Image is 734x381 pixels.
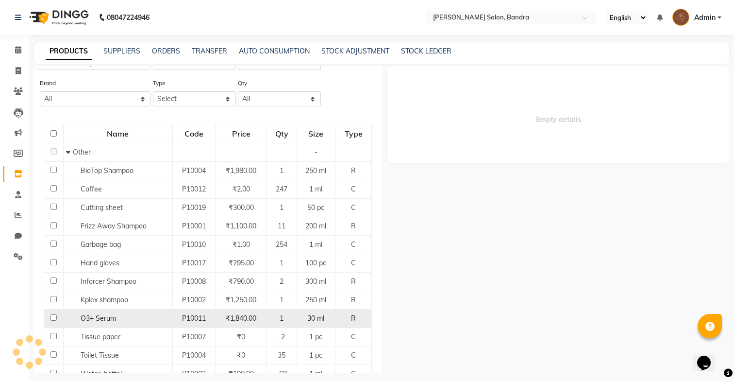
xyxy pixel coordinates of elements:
a: AUTO CONSUMPTION [239,47,310,55]
span: 2 [280,277,284,286]
span: Toilet Tissue [81,351,119,360]
span: 1 [280,166,284,175]
span: R [351,314,356,323]
div: Name [64,125,172,142]
span: ₹1,100.00 [226,222,256,230]
span: 1 ml [309,240,322,249]
span: 250 ml [305,295,326,304]
span: Tissue paper [81,332,120,341]
span: Kplex shampoo [81,295,128,304]
span: 1 ml [309,185,322,193]
span: P10011 [182,314,206,323]
span: 1 [280,203,284,212]
div: Size [298,125,335,142]
span: R [351,277,356,286]
div: Code [173,125,215,142]
span: 11 [278,222,285,230]
span: C [351,351,356,360]
span: ₹0 [237,332,245,341]
img: logo [25,4,91,31]
span: Water. bottel [81,369,122,378]
span: Cutting sheet [81,203,123,212]
span: C [351,185,356,193]
span: R [351,295,356,304]
span: C [351,259,356,267]
span: ₹295.00 [229,259,254,267]
span: C [351,332,356,341]
span: 1 [280,314,284,323]
span: 50 pc [307,203,324,212]
span: ₹1.00 [233,240,250,249]
span: Garbage bag [81,240,121,249]
span: P10019 [182,203,206,212]
span: -68 [276,369,287,378]
label: Qty [238,79,247,87]
span: C [351,203,356,212]
span: ₹1,980.00 [226,166,256,175]
span: P10012 [182,185,206,193]
span: Empty details [387,66,729,163]
span: 300 ml [305,277,326,286]
span: P10010 [182,240,206,249]
span: O3+ Serum [81,314,116,323]
label: Brand [40,79,56,87]
a: SUPPLIERS [103,47,140,55]
span: Coffee [81,185,102,193]
span: 247 [276,185,287,193]
span: P10003 [182,369,206,378]
span: 35 [278,351,285,360]
span: 100 pc [305,259,326,267]
span: BioTop Shampoo [81,166,133,175]
div: Type [336,125,371,142]
span: ₹1,250.00 [226,295,256,304]
span: Other [73,148,91,156]
span: 1 pc [309,351,322,360]
div: Price [216,125,267,142]
span: Inforcer Shampoo [81,277,136,286]
span: 1 [280,259,284,267]
span: 1 pc [309,332,322,341]
span: P10008 [182,277,206,286]
span: 30 ml [307,314,324,323]
b: 08047224946 [107,4,150,31]
span: R [351,222,356,230]
span: P10017 [182,259,206,267]
span: ₹300.00 [229,203,254,212]
a: STOCK LEDGER [401,47,451,55]
a: PRODUCTS [46,43,92,60]
span: P10004 [182,166,206,175]
label: Type [153,79,166,87]
span: P10004 [182,351,206,360]
span: ₹2.00 [233,185,250,193]
span: -2 [278,332,285,341]
a: TRANSFER [192,47,227,55]
span: P10001 [182,222,206,230]
span: ₹790.00 [229,277,254,286]
span: Admin [694,13,716,23]
span: R [351,166,356,175]
a: ORDERS [152,47,180,55]
span: Hand gloves [81,259,119,267]
iframe: chat widget [693,342,724,371]
span: Frizz Away Shampoo [81,222,147,230]
span: 250 ml [305,166,326,175]
span: 1 [280,295,284,304]
span: Collapse Row [66,148,73,156]
img: Admin [672,9,689,26]
span: P10007 [182,332,206,341]
span: ₹190.00 [229,369,254,378]
span: C [351,369,356,378]
span: 1 ml [309,369,322,378]
span: ₹1,840.00 [226,314,256,323]
a: STOCK ADJUSTMENT [321,47,389,55]
span: P10002 [182,295,206,304]
span: 200 ml [305,222,326,230]
div: Qty [267,125,296,142]
span: C [351,240,356,249]
span: 254 [276,240,287,249]
span: ₹0 [237,351,245,360]
span: - [315,148,317,156]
